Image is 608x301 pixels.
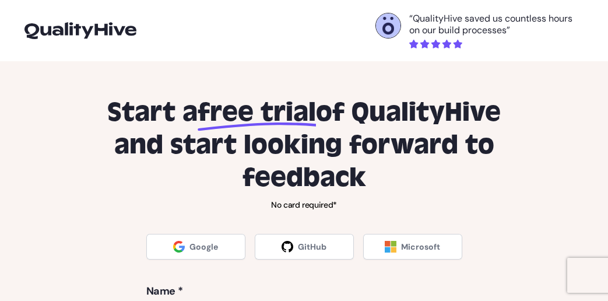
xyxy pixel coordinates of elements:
[198,96,316,129] span: free trial
[401,241,440,253] span: Microsoft
[298,241,326,253] span: GitHub
[90,199,519,211] p: No card required*
[24,22,136,38] img: logo-icon
[255,234,354,260] a: GitHub
[146,283,462,299] label: Name *
[409,13,584,36] p: “QualityHive saved us countless hours on our build processes”
[363,234,462,260] a: Microsoft
[107,96,198,129] span: Start a
[146,234,245,260] a: Google
[189,241,218,253] span: Google
[376,13,400,38] img: Otelli Design
[114,96,501,194] span: of QualityHive and start looking forward to feedback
